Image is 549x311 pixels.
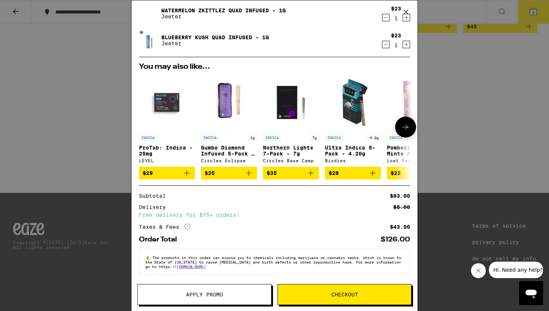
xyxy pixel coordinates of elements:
[263,145,319,157] p: Northern Lights 7-Pack - 7g
[381,236,410,243] div: $126.00
[325,134,343,141] p: INDICA
[325,158,381,163] div: Birdies
[310,134,319,141] p: 7g
[145,255,401,269] span: The products in this order can expose you to chemicals including marijuana or cannabis smoke, whi...
[161,40,269,46] p: Jeeter
[387,158,443,163] div: Lost Farm
[325,74,381,167] a: Open page for Ultra Indica 5-Pack - 4.20g from Birdies
[267,170,277,176] span: $35
[325,167,381,179] button: Add to bag
[139,145,195,157] p: ProTab: Indica - 25mg
[387,74,443,167] a: Open page for Pomberry x Kush Mints Punch Live Rosin Chews from Lost Farm
[391,15,401,21] div: 1
[145,255,152,260] span: ⚠️
[205,170,215,176] span: $25
[139,236,182,243] div: Order Total
[391,6,401,12] div: $23
[139,74,195,167] a: Open page for ProTab: Indica - 25mg from LEVEL
[263,74,319,130] img: Circles Base Camp - Northern Lights 7-Pack - 7g
[201,74,257,130] img: Circles Eclipse - Gumbo Diamond Infused 5-Pack - 3.5g
[139,204,171,210] div: Delivery
[277,284,412,305] button: Checkout
[201,158,257,163] div: Circles Eclipse
[403,41,410,48] button: Increment
[186,292,223,297] span: Apply Promo
[391,42,401,48] div: 1
[263,158,319,163] div: Circles Base Camp
[137,284,272,305] button: Apply Promo
[139,193,171,198] div: Subtotal
[329,170,339,176] span: $28
[387,167,443,179] button: Add to bag
[325,74,381,130] img: Birdies - Ultra Indica 5-Pack - 4.20g
[382,14,390,21] button: Decrement
[201,74,257,167] a: Open page for Gumbo Diamond Infused 5-Pack - 3.5g from Circles Eclipse
[331,292,358,297] span: Checkout
[177,264,206,269] a: [DOMAIN_NAME]
[387,145,443,157] p: Pomberry x Kush Mints Punch Live Rosin Chews
[139,158,195,163] div: LEVEL
[201,145,257,157] p: Gumbo Diamond Infused 5-Pack - 3.5g
[263,167,319,179] button: Add to bag
[471,263,486,278] iframe: Close message
[139,167,195,179] button: Add to bag
[390,193,410,198] div: $83.00
[391,33,401,39] div: $23
[387,134,405,141] p: INDICA
[139,212,410,218] div: Free delivery for $75+ orders!
[143,170,153,176] span: $29
[263,74,319,167] a: Open page for Northern Lights 7-Pack - 7g from Circles Base Camp
[263,134,281,141] p: INDICA
[139,63,410,71] h2: You may also like...
[139,224,190,230] div: Taxes & Fees
[139,134,157,141] p: INDICA
[139,30,160,51] img: Blueberry Kush Quad Infused - 1g
[201,167,257,179] button: Add to bag
[393,204,410,210] div: $5.00
[387,74,443,130] img: Lost Farm - Pomberry x Kush Mints Punch Live Rosin Chews
[248,134,257,141] p: 1g
[201,134,219,141] p: INDICA
[139,74,195,130] img: LEVEL - ProTab: Indica - 25mg
[391,170,401,176] span: $22
[325,145,381,157] p: Ultra Indica 5-Pack - 4.20g
[390,224,410,230] div: $43.00
[489,262,543,278] iframe: Message from company
[367,134,381,141] p: 4.2g
[139,3,160,24] img: Watermelon Zkittlez Quad Infused - 1g
[161,13,286,19] p: Jeeter
[161,34,269,40] a: Blueberry Kush Quad Infused - 1g
[519,281,543,305] iframe: Button to launch messaging window
[161,7,286,13] a: Watermelon Zkittlez Quad Infused - 1g
[382,41,390,48] button: Decrement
